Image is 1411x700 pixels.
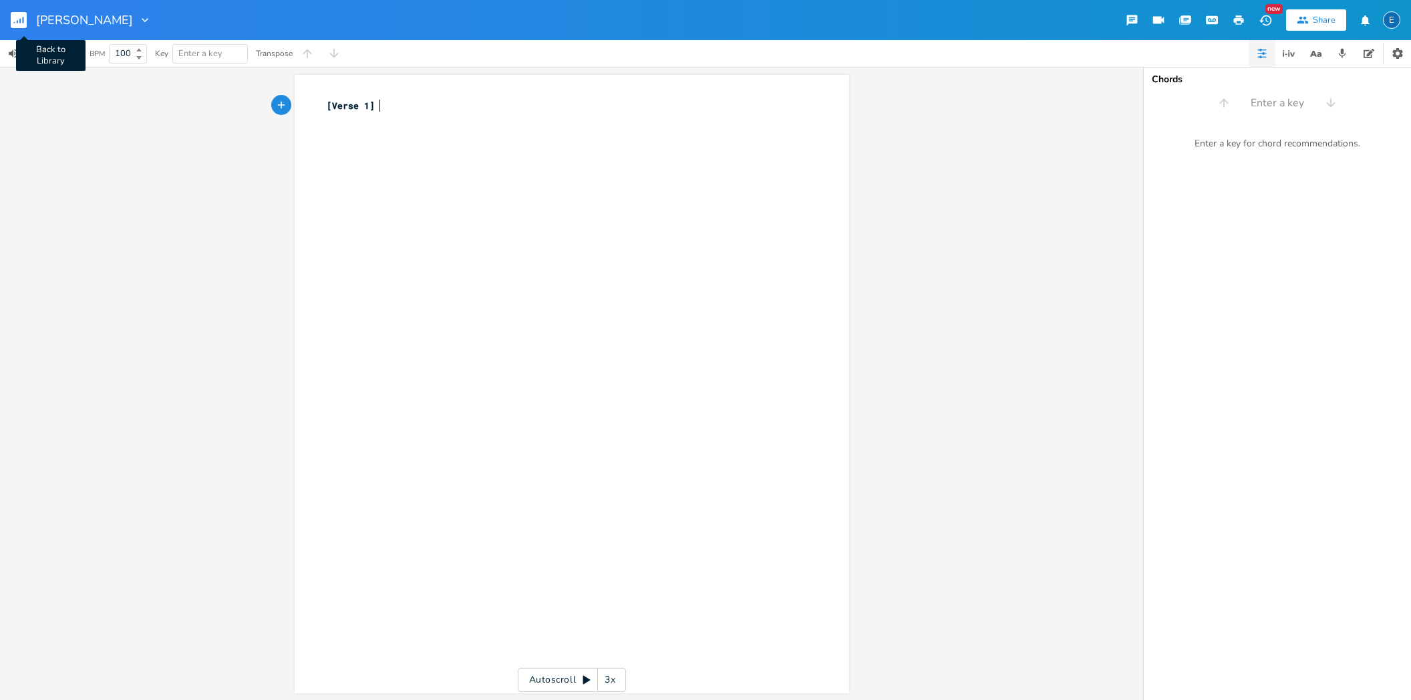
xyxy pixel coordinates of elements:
div: Enter a key for chord recommendations. [1144,130,1411,158]
button: Share [1286,9,1346,31]
div: BPM [90,50,105,57]
span: Enter a key [178,47,222,60]
span: [Verse 1] [327,100,375,112]
div: Share [1313,14,1336,26]
div: Key [155,49,168,57]
span: [PERSON_NAME] [36,14,133,26]
div: Autoscroll [518,668,626,692]
div: Chords [1152,75,1403,84]
span: Enter a key [1251,96,1304,111]
button: Back to Library [11,4,37,36]
div: 3x [598,668,622,692]
div: New [1265,4,1283,14]
div: emmanuel.grasset [1383,11,1400,29]
div: Transpose [256,49,293,57]
button: E [1383,5,1400,35]
button: New [1252,8,1279,32]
